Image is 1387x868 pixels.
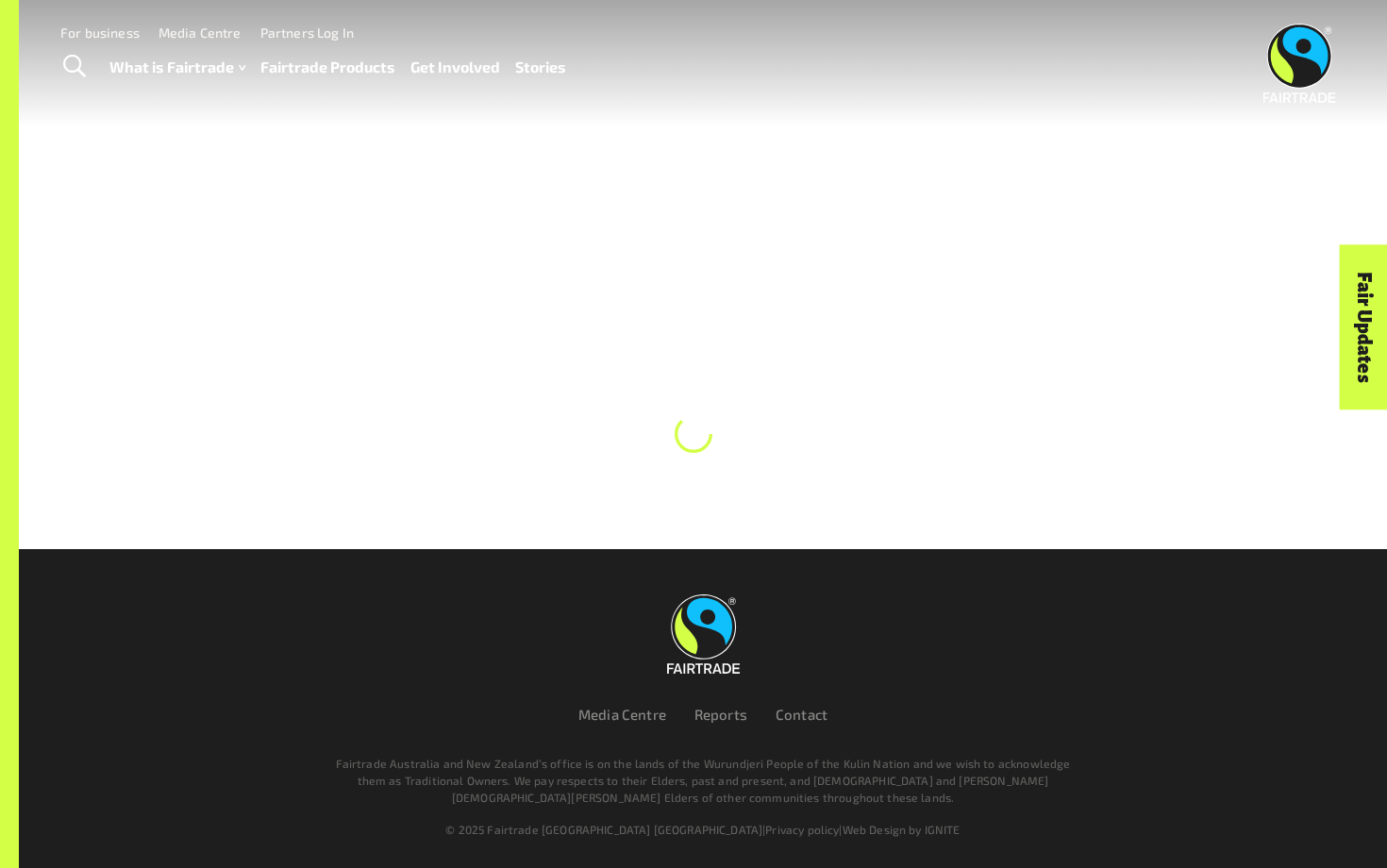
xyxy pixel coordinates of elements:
a: Get Involved [410,54,500,81]
a: Media Centre [578,706,666,723]
a: Web Design by IGNITE [843,823,961,836]
a: Contact [776,706,827,723]
img: Fairtrade Australia New Zealand logo [1263,24,1336,103]
a: What is Fairtrade [109,54,245,81]
span: © 2025 Fairtrade [GEOGRAPHIC_DATA] [GEOGRAPHIC_DATA] [445,823,762,836]
a: Privacy policy [765,823,839,836]
a: Fairtrade Products [260,54,395,81]
a: Reports [694,706,747,723]
img: Fairtrade Australia New Zealand logo [667,594,740,674]
p: Fairtrade Australia and New Zealand’s office is on the lands of the Wurundjeri People of the Kuli... [327,755,1078,806]
a: Partners Log In [260,25,354,41]
div: | | [135,821,1271,838]
a: Stories [515,54,566,81]
a: For business [60,25,140,41]
a: Toggle Search [51,43,97,91]
a: Media Centre [159,25,242,41]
